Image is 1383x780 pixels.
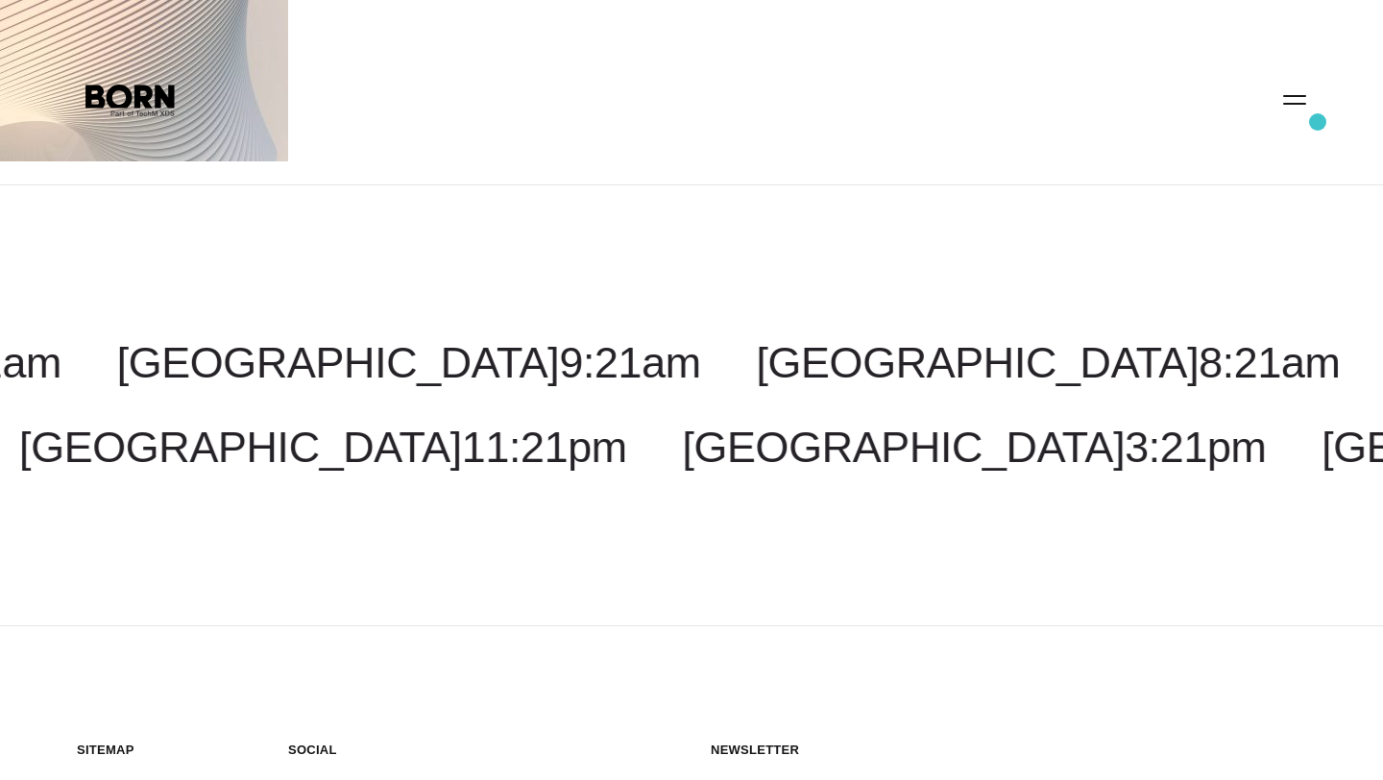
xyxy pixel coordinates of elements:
[1199,338,1340,387] span: 8:21am
[116,338,700,387] a: [GEOGRAPHIC_DATA]9:21am
[462,423,627,472] span: 11:21pm
[559,338,700,387] span: 9:21am
[756,338,1340,387] a: [GEOGRAPHIC_DATA]8:21am
[1272,79,1318,119] button: Open
[682,423,1266,472] a: [GEOGRAPHIC_DATA]3:21pm
[77,742,250,758] h5: Sitemap
[711,742,1306,758] h5: Newsletter
[288,742,461,758] h5: Social
[19,423,627,472] a: [GEOGRAPHIC_DATA]11:21pm
[1125,423,1266,472] span: 3:21pm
